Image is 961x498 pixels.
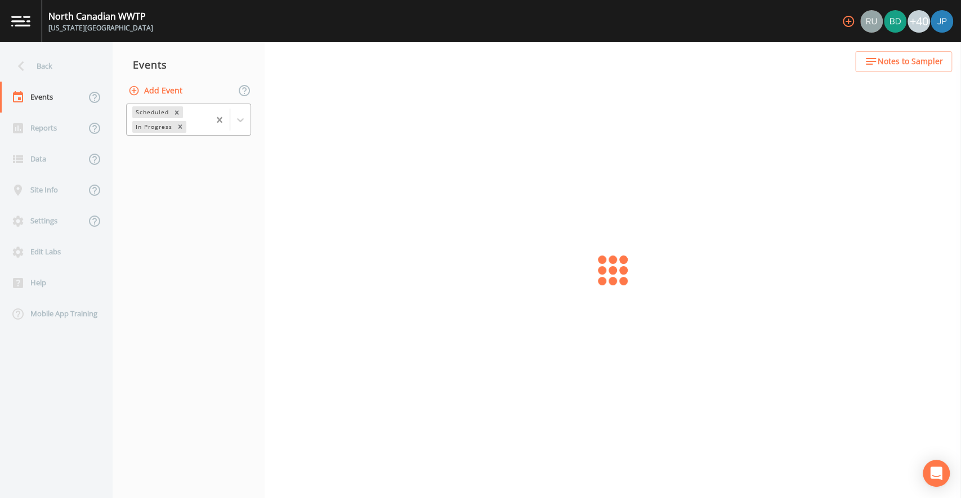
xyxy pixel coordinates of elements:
div: Russell Schindler [860,10,883,33]
div: Scheduled [132,106,171,118]
span: Notes to Sampler [878,55,943,69]
div: [US_STATE][GEOGRAPHIC_DATA] [48,23,153,33]
img: a5c06d64ce99e847b6841ccd0307af82 [860,10,883,33]
img: 9f682ec1c49132a47ef547787788f57d [884,10,906,33]
div: North Canadian WWTP [48,10,153,23]
div: Events [113,51,265,79]
div: Open Intercom Messenger [923,460,950,487]
img: logo [11,16,30,26]
div: Remove In Progress [174,121,186,133]
div: In Progress [132,121,174,133]
button: Notes to Sampler [855,51,952,72]
img: 41241ef155101aa6d92a04480b0d0000 [931,10,953,33]
div: +40 [908,10,930,33]
div: Brock DeVeau [883,10,907,33]
button: Add Event [126,80,187,101]
div: Remove Scheduled [171,106,183,118]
